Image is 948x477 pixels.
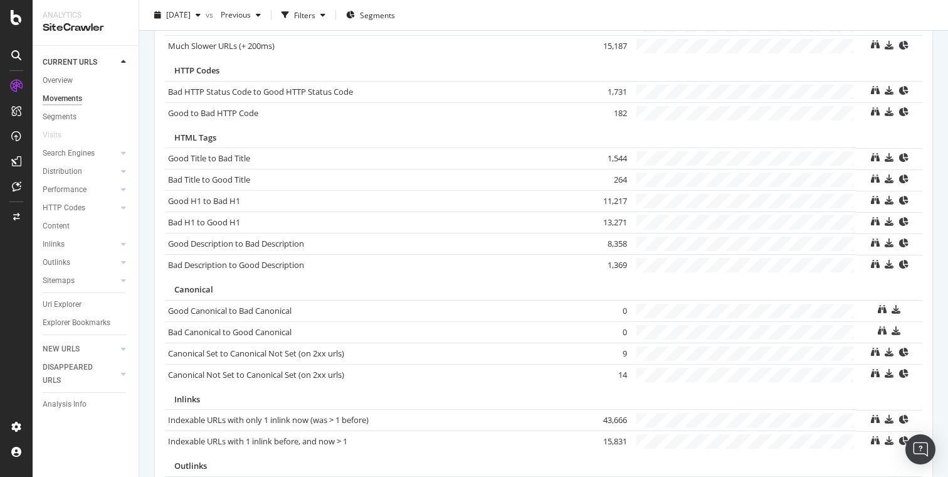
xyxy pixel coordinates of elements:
a: Indexable URLs with only 1 inlink now (was > 1 before) [168,414,369,426]
a: Bad Description to Good Description [168,259,304,271]
td: 264 [580,169,630,191]
span: vs [206,9,216,20]
a: DISAPPEARED URLS [43,361,117,387]
td: 0 [580,321,630,343]
div: Explorer Bookmarks [43,316,110,330]
a: Content [43,220,130,233]
div: Analysis Info [43,398,87,411]
td: 15,187 [580,35,630,56]
a: Search Engines [43,147,117,160]
a: Good to Bad HTTP Code [168,107,258,119]
a: Explorer Bookmarks [43,316,130,330]
button: Previous [216,5,266,25]
td: 8,358 [580,233,630,255]
div: Inlinks [43,238,65,251]
a: Outlinks [43,256,117,269]
span: Segments [360,9,395,20]
div: SiteCrawler [43,21,129,35]
div: Distribution [43,165,82,178]
a: Performance [43,183,117,196]
span: HTTP Codes [174,65,219,76]
td: 1,369 [580,255,630,276]
div: Performance [43,183,87,196]
td: 1,731 [580,81,630,102]
td: 0 [580,300,630,321]
div: Filters [294,9,315,20]
a: Much Slower URLs (+ 200ms) [168,40,275,51]
a: Good H1 to Bad H1 [168,195,240,206]
a: Bad H1 to Good H1 [168,217,240,228]
div: HTTP Codes [43,201,85,215]
button: Segments [341,5,400,25]
a: Movements [43,92,130,105]
a: Indexable URLs with 1 inlink before, and now > 1 [168,436,347,447]
a: Segments [43,110,130,124]
a: Bad Title to Good Title [168,174,250,185]
div: Open Intercom Messenger [905,434,935,464]
div: Outlinks [43,256,70,269]
a: Canonical Not Set to Canonical Set (on 2xx urls) [168,369,344,380]
a: Overview [43,74,130,87]
a: Good Description to Bad Description [168,238,304,249]
a: Distribution [43,165,117,178]
span: HTML Tags [174,132,216,143]
button: Filters [276,5,330,25]
span: Previous [216,9,251,20]
span: Inlinks [174,394,200,405]
a: CURRENT URLS [43,56,117,69]
td: 15,831 [580,431,630,453]
div: CURRENT URLS [43,56,97,69]
div: Sitemaps [43,274,75,287]
td: 182 [580,102,630,124]
a: Canonical Set to Canonical Not Set (on 2xx urls) [168,348,344,359]
span: Canonical [174,284,213,295]
td: 43,666 [580,410,630,431]
a: Analysis Info [43,398,130,411]
a: NEW URLS [43,343,117,356]
div: Visits [43,129,61,142]
a: Visits [43,129,74,142]
td: 14 [580,364,630,385]
td: 9 [580,343,630,364]
a: Good Canonical to Bad Canonical [168,305,292,316]
td: 13,271 [580,212,630,233]
a: Url Explorer [43,298,130,311]
div: Movements [43,92,82,105]
a: Bad HTTP Status Code to Good HTTP Status Code [168,86,353,97]
div: NEW URLS [43,343,80,356]
td: 1,544 [580,148,630,169]
a: Inlinks [43,238,117,251]
div: DISAPPEARED URLS [43,361,106,387]
span: 2025 Aug. 15th [166,9,191,20]
div: Overview [43,74,73,87]
div: Segments [43,110,76,124]
span: Outlinks [174,460,207,471]
a: HTTP Codes [43,201,117,215]
div: Url Explorer [43,298,82,311]
div: Analytics [43,10,129,21]
div: Content [43,220,70,233]
button: [DATE] [149,5,206,25]
a: Bad Canonical to Good Canonical [168,326,292,338]
a: Good Title to Bad Title [168,153,250,164]
td: 11,217 [580,191,630,212]
a: Sitemaps [43,274,117,287]
div: Search Engines [43,147,95,160]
